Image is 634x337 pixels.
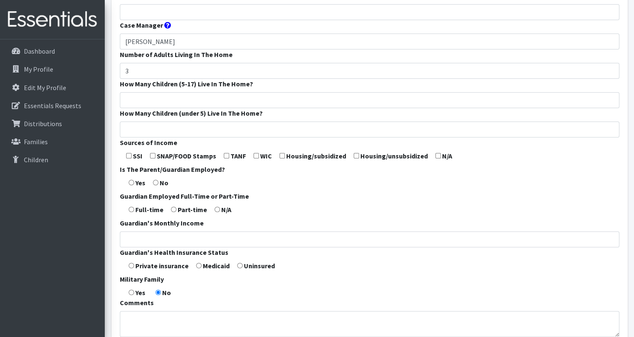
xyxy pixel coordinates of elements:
label: N/A [221,205,231,215]
label: SNAP/FOOD Stamps [157,151,216,161]
label: Comments [120,298,154,308]
label: How Many Children (under 5) Live In The Home? [120,108,263,118]
strong: No [162,288,171,297]
label: Guardian's Health Insurance Status [120,247,228,257]
label: Number of Adults Living In The Home [120,49,233,60]
label: Guardian's Monthly Income [120,218,204,228]
label: Sources of Income [120,137,177,148]
p: Essentials Requests [24,101,81,110]
label: Full-time [135,205,163,215]
label: WIC [260,151,272,161]
label: Private insurance [135,261,189,271]
p: Families [24,137,48,146]
p: My Profile [24,65,53,73]
label: Case Manager [120,20,163,30]
p: Children [24,156,48,164]
label: TANF [230,151,246,161]
label: No [160,178,168,188]
strong: Yes [135,288,145,297]
p: Distributions [24,119,62,128]
a: My Profile [3,61,101,78]
a: Families [3,133,101,150]
a: Distributions [3,115,101,132]
label: How Many Children (5-17) Live In The Home? [120,79,253,89]
a: Children [3,151,101,168]
label: N/A [442,151,452,161]
label: SSI [133,151,142,161]
label: Housing/subsidized [286,151,346,161]
label: Is The Parent/Guardian Employed? [120,164,225,174]
label: Uninsured [244,261,275,271]
i: Person at the agency who is assigned to this family. [164,22,171,29]
a: Edit My Profile [3,79,101,96]
img: HumanEssentials [3,5,101,34]
p: Dashboard [24,47,55,55]
label: Guardian Employed Full-Time or Part-Time [120,191,249,201]
label: Medicaid [203,261,230,271]
a: Dashboard [3,43,101,60]
p: Edit My Profile [24,83,66,92]
label: Housing/unsubsidized [360,151,428,161]
label: Military Family [120,274,164,284]
label: Part-time [178,205,207,215]
a: Essentials Requests [3,97,101,114]
label: Yes [135,178,145,188]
